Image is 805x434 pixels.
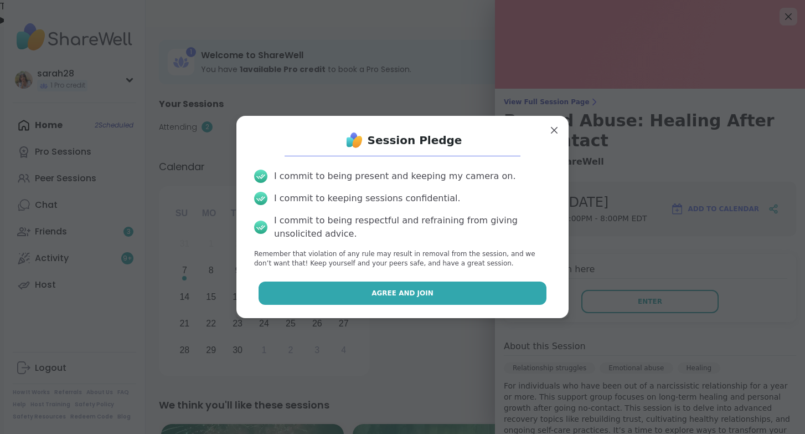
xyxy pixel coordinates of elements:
div: I commit to keeping sessions confidential. [274,192,461,205]
span: Agree and Join [371,288,434,298]
p: Remember that violation of any rule may result in removal from the session, and we don’t want tha... [254,249,551,268]
div: I commit to being present and keeping my camera on. [274,170,515,183]
h1: Session Pledge [368,132,462,148]
div: I commit to being respectful and refraining from giving unsolicited advice. [274,214,551,241]
img: ShareWell Logo [343,129,365,151]
button: Agree and Join [259,282,547,305]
